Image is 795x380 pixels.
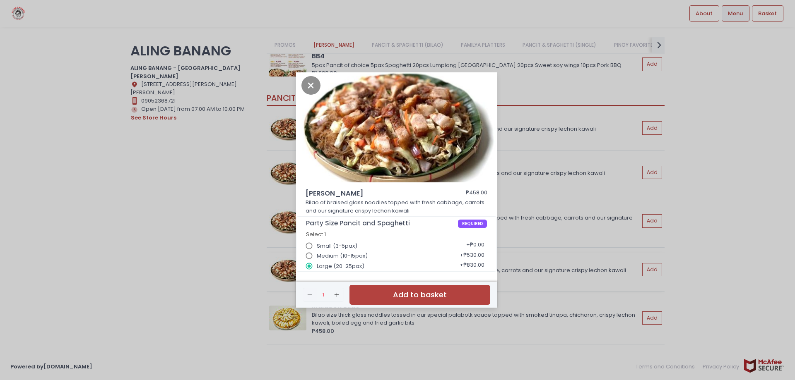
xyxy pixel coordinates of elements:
[317,252,368,260] span: Medium (10-15pax)
[306,198,488,215] p: Bilao of braised glass noodles topped with fresh cabbage, carrots and our signature crispy lechon...
[466,189,487,198] div: ₱458.00
[317,242,357,250] span: Small (3-5pax)
[296,70,497,182] img: Bihon Bilao
[301,81,320,89] button: Close
[317,262,364,270] span: Large (20-25pax)
[457,248,487,264] div: + ₱530.00
[306,189,442,198] span: [PERSON_NAME]
[463,238,487,254] div: + ₱0.00
[349,285,490,305] button: Add to basket
[458,220,487,228] span: REQUIRED
[457,258,487,274] div: + ₱830.00
[306,220,458,227] span: Party Size Pancit and Spaghetti
[306,231,326,238] span: Select 1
